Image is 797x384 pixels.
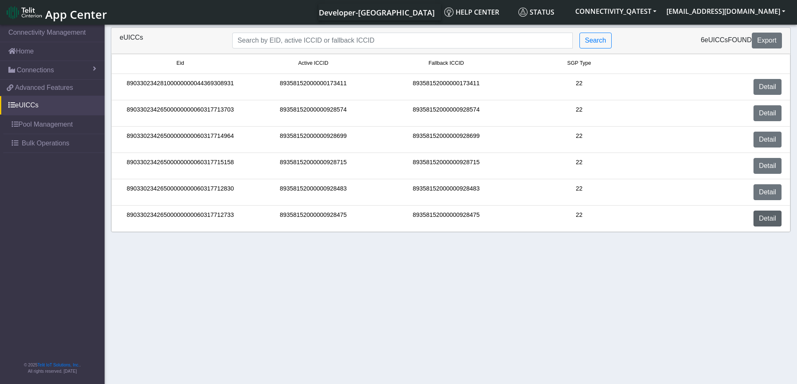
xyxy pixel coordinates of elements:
[380,184,513,200] div: 89358152000000928483
[661,4,790,19] button: [EMAIL_ADDRESS][DOMAIN_NAME]
[513,184,646,200] div: 22
[318,4,434,20] a: Your current platform instance
[513,158,646,174] div: 22
[247,184,380,200] div: 89358152000000928483
[114,184,247,200] div: 89033023426500000000060317712830
[319,8,435,18] span: Developer-[GEOGRAPHIC_DATA]
[380,158,513,174] div: 89358152000000928715
[753,105,782,121] a: Detail
[114,79,247,95] div: 89033023428100000000044369308931
[757,37,776,44] span: Export
[428,59,464,67] span: Fallback ICCID
[513,105,646,121] div: 22
[570,4,661,19] button: CONNECTIVITY_QATEST
[247,158,380,174] div: 89358152000000928715
[7,6,42,19] img: logo-telit-cinterion-gw-new.png
[247,105,380,121] div: 89358152000000928574
[380,132,513,147] div: 89358152000000928699
[444,8,499,17] span: Help center
[247,211,380,226] div: 89358152000000928475
[3,134,105,153] a: Bulk Operations
[45,7,107,22] span: App Center
[114,158,247,174] div: 89033023426500000000060317715158
[15,83,73,93] span: Advanced Features
[247,79,380,95] div: 89358152000000173411
[114,211,247,226] div: 89033023426500000000060317712733
[752,33,782,48] button: Export
[38,363,79,367] a: Telit IoT Solutions, Inc.
[380,79,513,95] div: 89358152000000173411
[753,211,782,226] a: Detail
[753,184,782,200] a: Detail
[441,4,515,20] a: Help center
[7,3,106,21] a: App Center
[728,36,752,43] span: found
[701,36,705,43] span: 6
[705,36,728,43] span: eUICCs
[298,59,328,67] span: Active ICCID
[114,105,247,121] div: 89033023426500000000060317713703
[753,79,782,95] a: Detail
[380,211,513,226] div: 89358152000000928475
[22,138,69,148] span: Bulk Operations
[113,33,226,48] div: eUICCs
[513,211,646,226] div: 22
[753,132,782,147] a: Detail
[380,105,513,121] div: 89358152000000928574
[513,132,646,147] div: 22
[3,115,105,134] a: Pool Management
[513,79,646,95] div: 22
[17,65,54,75] span: Connections
[444,8,454,17] img: knowledge.svg
[114,132,247,147] div: 89033023426500000000060317714964
[518,8,528,17] img: status.svg
[579,33,612,48] button: Search
[515,4,570,20] a: Status
[232,33,573,48] input: Search...
[518,8,554,17] span: Status
[177,59,184,67] span: Eid
[753,158,782,174] a: Detail
[247,132,380,147] div: 89358152000000928699
[567,59,591,67] span: SGP Type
